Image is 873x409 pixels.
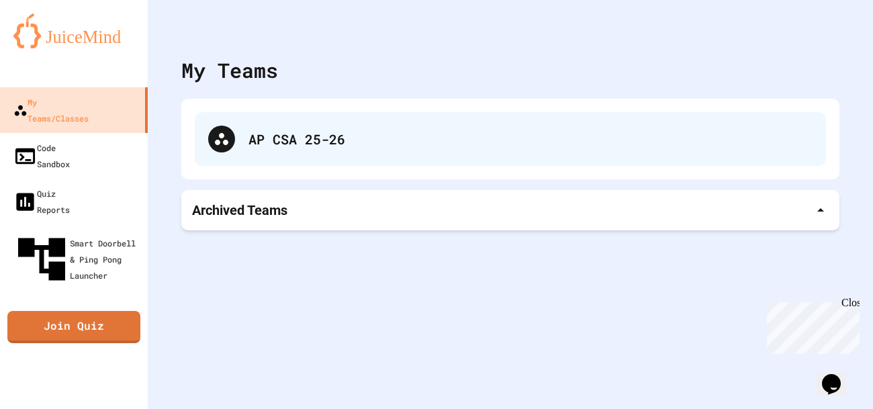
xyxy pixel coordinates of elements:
div: My Teams/Classes [13,94,89,126]
div: Code Sandbox [13,140,70,172]
div: My Teams [181,55,278,85]
div: Quiz Reports [13,185,70,218]
iframe: chat widget [762,297,860,354]
div: Smart Doorbell & Ping Pong Launcher [13,231,142,287]
div: AP CSA 25-26 [248,129,813,149]
a: Join Quiz [7,311,140,343]
div: Chat with us now!Close [5,5,93,85]
img: logo-orange.svg [13,13,134,48]
p: Archived Teams [192,201,287,220]
div: AP CSA 25-26 [195,112,826,166]
iframe: chat widget [817,355,860,396]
